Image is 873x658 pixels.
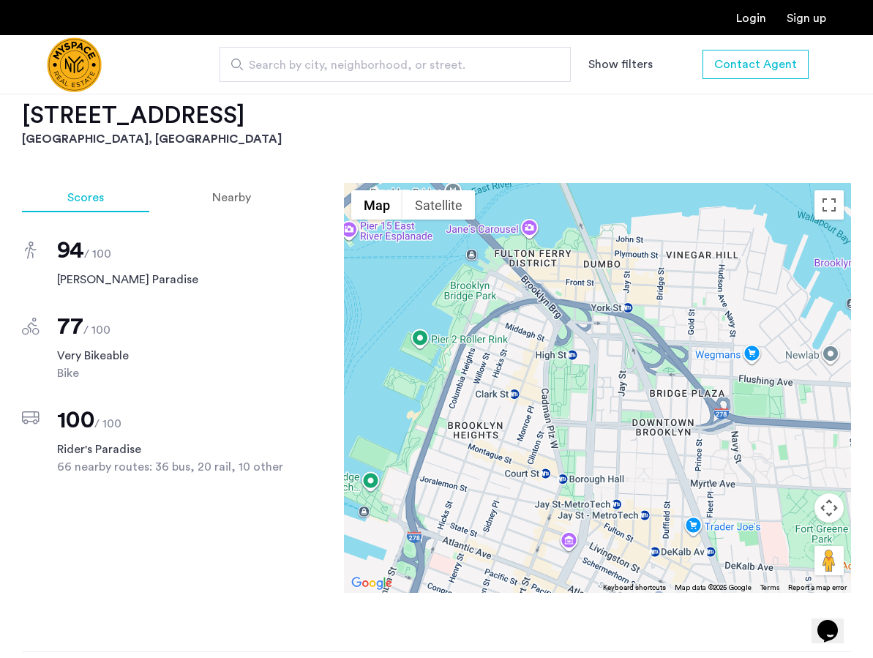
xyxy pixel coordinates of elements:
span: / 100 [94,418,121,430]
span: / 100 [83,324,110,336]
img: Google [348,574,396,593]
button: button [702,50,809,79]
button: Map camera controls [814,493,844,523]
img: score [22,411,40,425]
a: Open this area in Google Maps (opens a new window) [348,574,396,593]
span: 66 nearby routes: 36 bus, 20 rail, 10 other [57,458,296,476]
span: Search by city, neighborhood, or street. [249,56,530,74]
button: Drag Pegman onto the map to open Street View [814,546,844,575]
span: 94 [57,239,84,262]
a: Registration [787,12,826,24]
h3: [GEOGRAPHIC_DATA], [GEOGRAPHIC_DATA] [22,130,851,148]
a: Terms [760,583,779,593]
span: [PERSON_NAME] Paradise [57,271,296,288]
a: Cazamio Logo [47,37,102,92]
button: Keyboard shortcuts [603,583,666,593]
span: Map data ©2025 Google [675,584,752,591]
img: logo [47,37,102,92]
span: / 100 [84,248,111,260]
span: Scores [67,192,104,203]
img: score [25,242,37,259]
iframe: chat widget [812,599,858,643]
span: 77 [57,315,83,338]
button: Show street map [351,190,402,220]
button: Show or hide filters [588,56,653,73]
button: Show satellite imagery [402,190,475,220]
input: Apartment Search [220,47,571,82]
a: Login [736,12,766,24]
span: Rider's Paradise [57,441,296,458]
span: Nearby [212,192,251,203]
img: score [22,318,40,335]
a: Report a map error [788,583,847,593]
span: Contact Agent [714,56,797,73]
span: Very Bikeable [57,347,296,364]
span: 100 [57,408,94,432]
span: Bike [57,364,296,382]
h2: [STREET_ADDRESS] [22,101,851,130]
button: Toggle fullscreen view [814,190,844,220]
